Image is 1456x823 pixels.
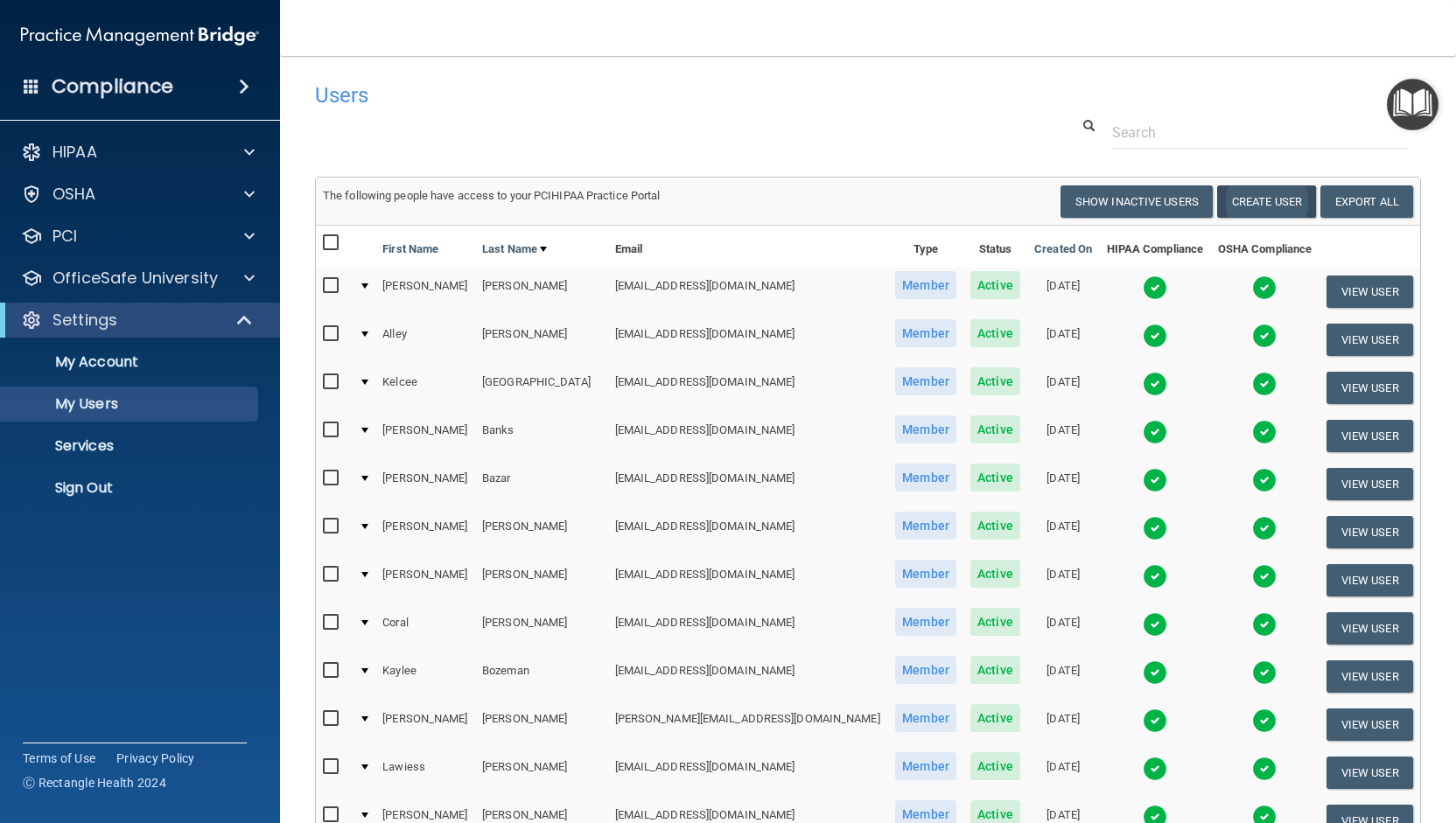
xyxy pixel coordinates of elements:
[375,749,475,797] td: Lawiess
[1153,699,1435,769] iframe: Drift Widget Chat Controller
[1387,79,1438,130] button: Open Resource Center
[1143,612,1167,637] img: tick.e7d51cea.svg
[970,608,1020,636] span: Active
[1060,185,1213,218] button: Show Inactive Users
[1252,468,1277,492] img: tick.e7d51cea.svg
[970,464,1020,492] span: Active
[1027,412,1099,460] td: [DATE]
[1027,604,1099,652] td: [DATE]
[895,656,956,684] span: Member
[21,184,255,205] a: OSHA
[895,271,956,299] span: Member
[11,437,250,455] p: Services
[11,479,250,497] p: Sign Out
[1034,239,1092,260] a: Created On
[21,18,259,53] img: PMB logo
[475,364,607,412] td: [GEOGRAPHIC_DATA]
[970,319,1020,347] span: Active
[608,460,889,508] td: [EMAIL_ADDRESS][DOMAIN_NAME]
[895,608,956,636] span: Member
[475,508,607,556] td: [PERSON_NAME]
[1143,564,1167,589] img: tick.e7d51cea.svg
[608,556,889,604] td: [EMAIL_ADDRESS][DOMAIN_NAME]
[475,268,607,316] td: [PERSON_NAME]
[375,556,475,604] td: [PERSON_NAME]
[970,415,1020,443] span: Active
[1027,508,1099,556] td: [DATE]
[1326,612,1413,645] button: View User
[375,604,475,652] td: Coral
[1143,420,1167,444] img: tick.e7d51cea.svg
[21,226,255,247] a: PCI
[315,84,949,107] h4: Users
[1143,275,1167,300] img: tick.e7d51cea.svg
[21,142,255,163] a: HIPAA
[888,226,963,268] th: Type
[608,652,889,701] td: [EMAIL_ADDRESS][DOMAIN_NAME]
[21,268,255,289] a: OfficeSafe University
[1027,749,1099,797] td: [DATE]
[1252,420,1277,444] img: tick.e7d51cea.svg
[375,508,475,556] td: [PERSON_NAME]
[608,268,889,316] td: [EMAIL_ADDRESS][DOMAIN_NAME]
[895,464,956,492] span: Member
[375,364,475,412] td: Kelcee
[1252,757,1277,781] img: tick.e7d51cea.svg
[970,271,1020,299] span: Active
[1027,701,1099,749] td: [DATE]
[375,652,475,701] td: Kaylee
[970,752,1020,780] span: Active
[608,508,889,556] td: [EMAIL_ADDRESS][DOMAIN_NAME]
[895,415,956,443] span: Member
[1210,226,1319,268] th: OSHA Compliance
[608,701,889,749] td: [PERSON_NAME][EMAIL_ADDRESS][DOMAIN_NAME]
[1252,564,1277,589] img: tick.e7d51cea.svg
[1252,324,1277,348] img: tick.e7d51cea.svg
[1326,564,1413,596] button: View User
[1326,660,1413,693] button: View User
[1027,364,1099,412] td: [DATE]
[1143,468,1167,492] img: tick.e7d51cea.svg
[375,316,475,364] td: Alley
[963,226,1027,268] th: Status
[23,774,166,792] span: Ⓒ Rectangle Health 2024
[1143,708,1167,733] img: tick.e7d51cea.svg
[116,750,195,767] a: Privacy Policy
[895,704,956,732] span: Member
[608,364,889,412] td: [EMAIL_ADDRESS][DOMAIN_NAME]
[52,226,77,247] p: PCI
[1027,460,1099,508] td: [DATE]
[475,556,607,604] td: [PERSON_NAME]
[895,367,956,395] span: Member
[382,239,438,260] a: First Name
[970,656,1020,684] span: Active
[608,749,889,797] td: [EMAIL_ADDRESS][DOMAIN_NAME]
[608,412,889,460] td: [EMAIL_ADDRESS][DOMAIN_NAME]
[475,460,607,508] td: Bazar
[375,460,475,508] td: [PERSON_NAME]
[970,367,1020,395] span: Active
[1027,556,1099,604] td: [DATE]
[1326,324,1413,356] button: View User
[1099,226,1210,268] th: HIPAA Compliance
[475,604,607,652] td: [PERSON_NAME]
[375,412,475,460] td: [PERSON_NAME]
[1027,652,1099,701] td: [DATE]
[608,316,889,364] td: [EMAIL_ADDRESS][DOMAIN_NAME]
[608,604,889,652] td: [EMAIL_ADDRESS][DOMAIN_NAME]
[52,142,97,163] p: HIPAA
[1326,468,1413,500] button: View User
[323,189,661,202] span: The following people have access to your PCIHIPAA Practice Portal
[1252,372,1277,396] img: tick.e7d51cea.svg
[475,749,607,797] td: [PERSON_NAME]
[11,353,250,371] p: My Account
[482,239,547,260] a: Last Name
[1326,757,1413,789] button: View User
[475,652,607,701] td: Bozeman
[11,395,250,413] p: My Users
[970,560,1020,588] span: Active
[1326,420,1413,452] button: View User
[1217,185,1316,218] button: Create User
[1326,275,1413,308] button: View User
[895,512,956,540] span: Member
